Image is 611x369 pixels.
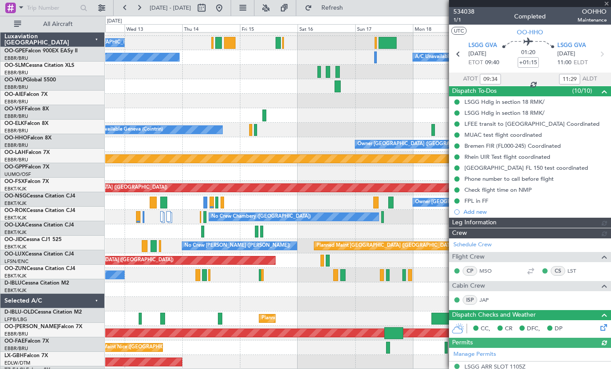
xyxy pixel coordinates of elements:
span: OO-LAH [4,150,26,155]
a: OO-SLMCessna Citation XLS [4,63,74,68]
a: OO-HHOFalcon 8X [4,135,52,141]
div: Bremen FIR (FL000-245) Coordinated [464,142,561,150]
a: OO-GPEFalcon 900EX EASy II [4,48,77,54]
a: EBBR/BRU [4,99,28,105]
div: Mon 18 [413,24,471,32]
div: Completed [514,12,546,21]
span: OO-FSX [4,179,25,184]
span: OO-ZUN [4,266,26,271]
span: (10/10) [572,86,592,95]
div: Wed 13 [125,24,182,32]
div: A/C Unavailable [GEOGRAPHIC_DATA] ([GEOGRAPHIC_DATA] National) [415,51,579,64]
a: EBBR/BRU [4,331,28,337]
a: EBKT/KJK [4,273,26,279]
span: OO-HHO [4,135,27,141]
a: OO-AIEFalcon 7X [4,92,48,97]
span: OO-ELK [4,121,24,126]
span: OO-SLM [4,63,26,68]
span: OO-LXA [4,223,25,228]
button: Refresh [301,1,353,15]
span: LSGG GVA [468,41,497,50]
a: LX-GBHFalcon 7X [4,353,48,358]
div: LFEE transit to [GEOGRAPHIC_DATA] Coordinated [464,120,600,128]
span: Maintenance [578,16,607,24]
a: OO-FSXFalcon 7X [4,179,49,184]
a: OO-FAEFalcon 7X [4,339,49,344]
span: LSGG GVA [557,41,586,50]
div: No Crew Chambery ([GEOGRAPHIC_DATA]) [211,210,311,223]
div: Owner [GEOGRAPHIC_DATA] ([GEOGRAPHIC_DATA] National) [357,138,500,151]
div: Planned Maint Nice ([GEOGRAPHIC_DATA]) [84,341,182,354]
span: [DATE] [557,50,575,58]
a: EBBR/BRU [4,142,28,149]
a: OO-ROKCessna Citation CJ4 [4,208,75,213]
a: OO-ZUNCessna Citation CJ4 [4,266,75,271]
span: D-IBLU [4,281,22,286]
a: OO-WLPGlobal 5500 [4,77,56,83]
span: D-IBLU-OLD [4,310,34,315]
a: OO-JIDCessna CJ1 525 [4,237,62,242]
span: [DATE] [468,50,486,58]
span: CR [505,325,512,333]
span: Dispatch To-Dos [452,86,497,96]
a: EBKT/KJK [4,186,26,192]
div: Phone number to call before flight [464,175,554,183]
div: LSGG Hdlg in section 18 RMK/ [464,109,545,117]
div: No Crew [PERSON_NAME] ([PERSON_NAME]) [184,239,290,252]
div: Check flight time on NMP [464,186,532,194]
div: Owner [GEOGRAPHIC_DATA]-[GEOGRAPHIC_DATA] [415,196,534,209]
span: OO-GPP [4,164,25,170]
a: EBBR/BRU [4,113,28,120]
span: 1/1 [453,16,475,24]
div: [DATE] [107,18,122,25]
a: LFSN/ENC [4,258,29,265]
span: OO-JID [4,237,23,242]
span: OO-FAE [4,339,25,344]
div: Thu 14 [182,24,240,32]
div: Planned Maint [GEOGRAPHIC_DATA] ([GEOGRAPHIC_DATA]) [317,239,455,252]
span: 01:20 [521,48,535,57]
a: D-IBLU-OLDCessna Citation M2 [4,310,82,315]
div: Fri 15 [240,24,298,32]
a: EBKT/KJK [4,244,26,250]
button: All Aircraft [10,17,96,31]
button: UTC [451,27,467,35]
span: OO-AIE [4,92,23,97]
span: OO-ROK [4,208,26,213]
span: ELDT [574,58,588,67]
a: D-IBLUCessna Citation M2 [4,281,69,286]
span: All Aircraft [23,21,93,27]
a: EBBR/BRU [4,157,28,163]
a: UUMO/OSF [4,171,31,178]
span: ATOT [463,75,478,84]
span: LX-GBH [4,353,24,358]
span: CC, [481,325,490,333]
a: EBKT/KJK [4,287,26,294]
a: OO-LXACessna Citation CJ4 [4,223,74,228]
a: OO-NSGCessna Citation CJ4 [4,194,75,199]
span: ALDT [582,75,597,84]
a: OO-LUXCessna Citation CJ4 [4,252,74,257]
div: [GEOGRAPHIC_DATA] FL 150 test coordinated [464,164,588,172]
a: EBBR/BRU [4,128,28,134]
div: Sat 16 [298,24,355,32]
span: DFC, [527,325,540,333]
div: Sun 17 [355,24,413,32]
a: EBBR/BRU [4,69,28,76]
div: MUAC test flight coordinated [464,131,542,139]
div: Add new [464,208,607,216]
input: Trip Number [27,1,77,15]
a: EDLW/DTM [4,360,30,366]
div: A/C Unavailable Geneva (Cointrin) [86,123,163,136]
a: EBKT/KJK [4,229,26,236]
div: Rhein UIR Test flight coordinated [464,153,550,161]
span: OO-[PERSON_NAME] [4,324,58,329]
span: OOHHO [578,7,607,16]
span: Dispatch Checks and Weather [452,310,536,320]
span: OO-VSF [4,106,25,112]
a: EBKT/KJK [4,215,26,221]
span: 11:00 [557,58,571,67]
span: OO-LUX [4,252,25,257]
a: EBBR/BRU [4,345,28,352]
a: OO-LAHFalcon 7X [4,150,50,155]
